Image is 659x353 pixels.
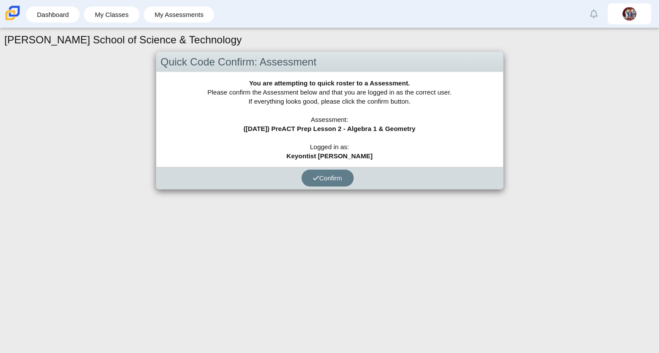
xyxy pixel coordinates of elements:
[313,174,342,182] span: Confirm
[3,4,22,22] img: Carmen School of Science & Technology
[249,79,410,87] b: You are attempting to quick roster to a Assessment.
[88,7,135,23] a: My Classes
[244,125,416,132] b: ([DATE]) PreACT Prep Lesson 2 - Algebra 1 & Geometry
[148,7,210,23] a: My Assessments
[623,7,636,21] img: keyontist.moffett.tKF86g
[608,3,651,24] a: keyontist.moffett.tKF86g
[301,170,354,186] button: Confirm
[156,72,503,167] div: Please confirm the Assessment below and that you are logged in as the correct user. If everything...
[4,33,242,47] h1: [PERSON_NAME] School of Science & Technology
[286,152,372,160] b: Keyontist [PERSON_NAME]
[30,7,75,23] a: Dashboard
[3,16,22,23] a: Carmen School of Science & Technology
[584,4,603,23] a: Alerts
[156,52,503,72] div: Quick Code Confirm: Assessment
